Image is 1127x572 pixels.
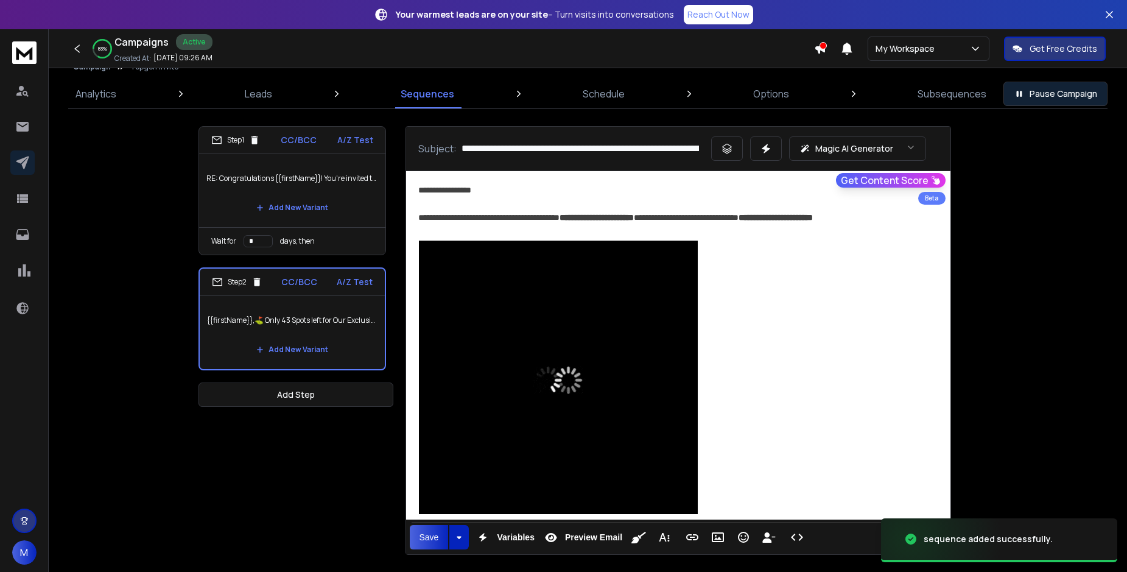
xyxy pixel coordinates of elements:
[212,277,262,288] div: Step 2
[785,525,809,549] button: Code View
[918,192,946,205] div: Beta
[281,134,317,146] p: CC/BCC
[393,79,462,108] a: Sequences
[206,161,378,196] p: RE: Congratulations {{firstName}}! You're invited to our Exclusive Topgolf event for Business Lea...
[418,141,457,156] p: Subject:
[337,276,373,288] p: A/Z Test
[401,87,454,101] p: Sequences
[687,9,750,21] p: Reach Out Now
[876,43,939,55] p: My Workspace
[746,79,796,108] a: Options
[176,34,212,50] div: Active
[732,525,755,549] button: Emoticons
[396,9,548,20] strong: Your warmest leads are on your site
[198,267,386,370] li: Step2CC/BCCA/Z Test{{firstName}},⛳ Only 43 Spots left for Our Exclusive Topgolf EventAdd New Variant
[237,79,279,108] a: Leads
[753,87,789,101] p: Options
[924,533,1053,545] div: sequence added successfully.
[575,79,632,108] a: Schedule
[281,276,317,288] p: CC/BCC
[815,143,893,155] p: Magic AI Generator
[583,87,625,101] p: Schedule
[494,532,537,543] span: Variables
[396,9,674,21] p: – Turn visits into conversations
[918,87,986,101] p: Subsequences
[1030,43,1097,55] p: Get Free Credits
[539,525,625,549] button: Preview Email
[653,525,676,549] button: More Text
[789,136,926,161] button: Magic AI Generator
[245,87,272,101] p: Leads
[198,383,393,407] button: Add Step
[12,540,37,565] button: M
[207,303,377,337] p: {{firstName}},⛳ Only 43 Spots left for Our Exclusive Topgolf Event
[280,236,315,246] p: days, then
[211,236,236,246] p: Wait for
[114,35,169,49] h1: Campaigns
[471,525,537,549] button: Variables
[757,525,781,549] button: Insert Unsubscribe Link
[98,45,107,52] p: 83 %
[684,5,753,24] a: Reach Out Now
[627,525,650,549] button: Clean HTML
[706,525,729,549] button: Insert Image (Ctrl+P)
[247,337,338,362] button: Add New Variant
[247,196,338,220] button: Add New Variant
[910,79,994,108] a: Subsequences
[12,41,37,64] img: logo
[337,134,373,146] p: A/Z Test
[198,126,386,255] li: Step1CC/BCCA/Z TestRE: Congratulations {{firstName}}! You're invited to our Exclusive Topgolf eve...
[836,173,946,188] button: Get Content Score
[75,87,116,101] p: Analytics
[410,525,449,549] button: Save
[211,135,260,146] div: Step 1
[681,525,704,549] button: Insert Link (Ctrl+K)
[114,54,151,63] p: Created At:
[1004,37,1106,61] button: Get Free Credits
[563,532,625,543] span: Preview Email
[1003,82,1108,106] button: Pause Campaign
[68,79,124,108] a: Analytics
[153,53,212,63] p: [DATE] 09:26 AM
